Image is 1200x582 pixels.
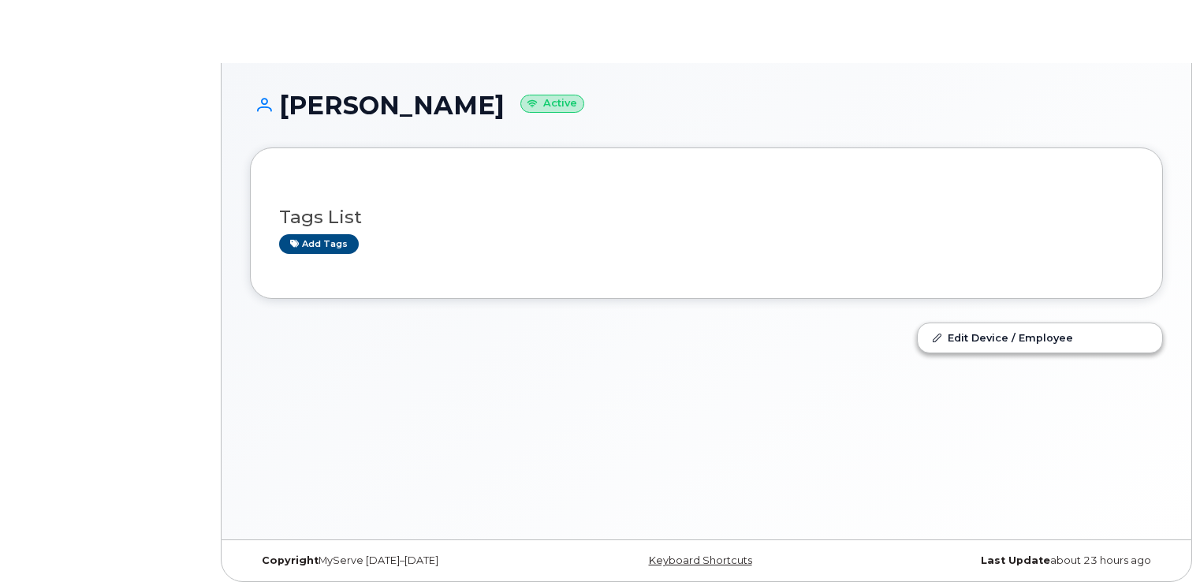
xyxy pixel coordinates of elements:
[649,554,752,566] a: Keyboard Shortcuts
[859,554,1163,567] div: about 23 hours ago
[262,554,319,566] strong: Copyright
[981,554,1050,566] strong: Last Update
[279,207,1134,227] h3: Tags List
[250,91,1163,119] h1: [PERSON_NAME]
[279,234,359,254] a: Add tags
[918,323,1162,352] a: Edit Device / Employee
[520,95,584,113] small: Active
[250,554,554,567] div: MyServe [DATE]–[DATE]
